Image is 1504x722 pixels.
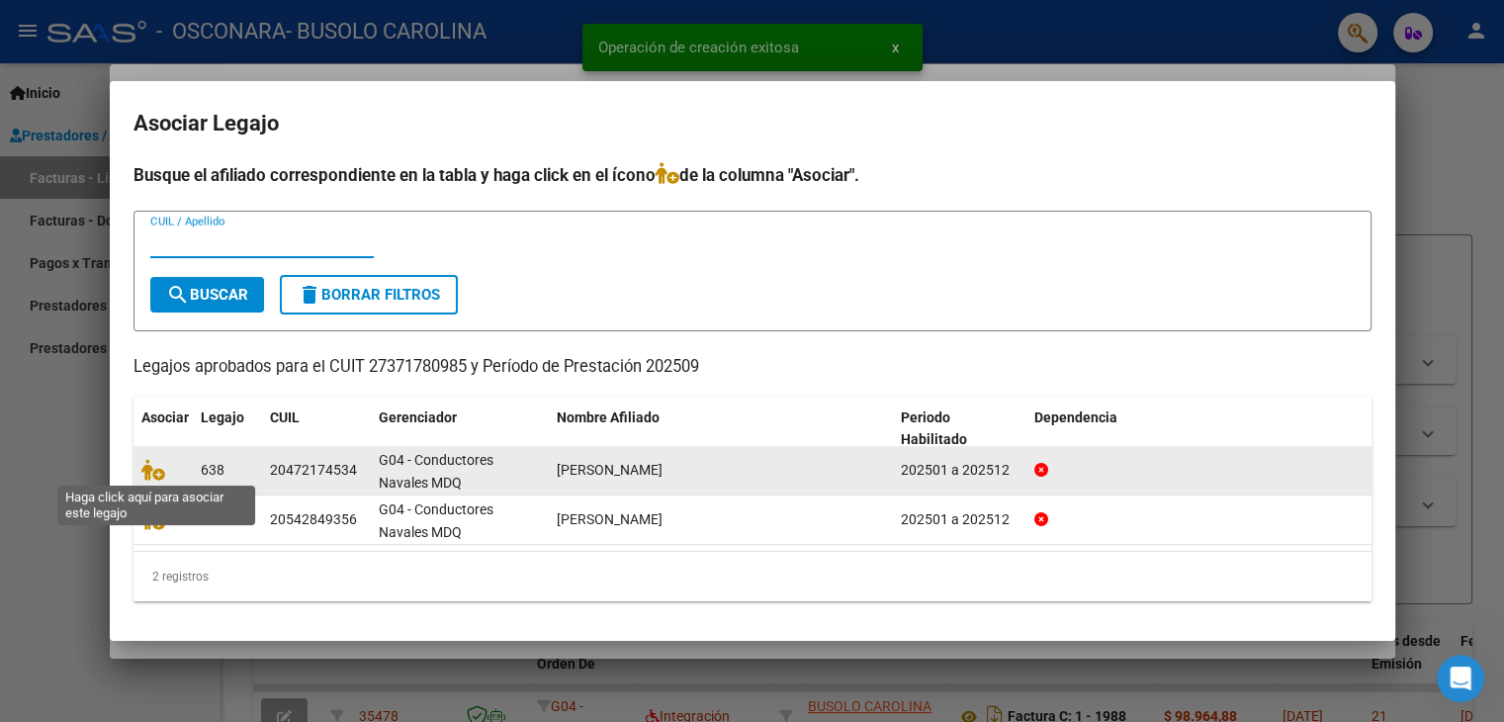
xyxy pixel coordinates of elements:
datatable-header-cell: Gerenciador [371,397,549,462]
datatable-header-cell: CUIL [262,397,371,462]
span: Buscar [166,286,248,304]
span: IANNONE LUCA [557,462,663,478]
span: CUIL [270,409,300,425]
div: 202501 a 202512 [901,459,1018,482]
span: Gerenciador [379,409,457,425]
p: Legajos aprobados para el CUIT 27371780985 y Período de Prestación 202509 [133,355,1371,380]
div: 20472174534 [270,459,357,482]
div: 202501 a 202512 [901,508,1018,531]
h2: Asociar Legajo [133,105,1371,142]
span: G04 - Conductores Navales MDQ [379,501,493,540]
mat-icon: delete [298,283,321,307]
datatable-header-cell: Asociar [133,397,193,462]
datatable-header-cell: Nombre Afiliado [549,397,894,462]
h4: Busque el afiliado correspondiente en la tabla y haga click en el ícono de la columna "Asociar". [133,162,1371,188]
mat-icon: search [166,283,190,307]
iframe: Intercom live chat [1437,655,1484,702]
span: G04 - Conductores Navales MDQ [379,452,493,491]
datatable-header-cell: Legajo [193,397,262,462]
span: Borrar Filtros [298,286,440,304]
span: 638 [201,462,224,478]
span: 649 [201,511,224,527]
div: 20542849356 [270,508,357,531]
span: Dependencia [1034,409,1117,425]
span: Asociar [141,409,189,425]
button: Borrar Filtros [280,275,458,315]
span: Nombre Afiliado [557,409,660,425]
button: Buscar [150,277,264,313]
span: Legajo [201,409,244,425]
datatable-header-cell: Periodo Habilitado [893,397,1026,462]
div: 2 registros [133,552,1371,601]
span: MIRRA BENICIO MANUEL [557,511,663,527]
datatable-header-cell: Dependencia [1026,397,1371,462]
span: Periodo Habilitado [901,409,967,448]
